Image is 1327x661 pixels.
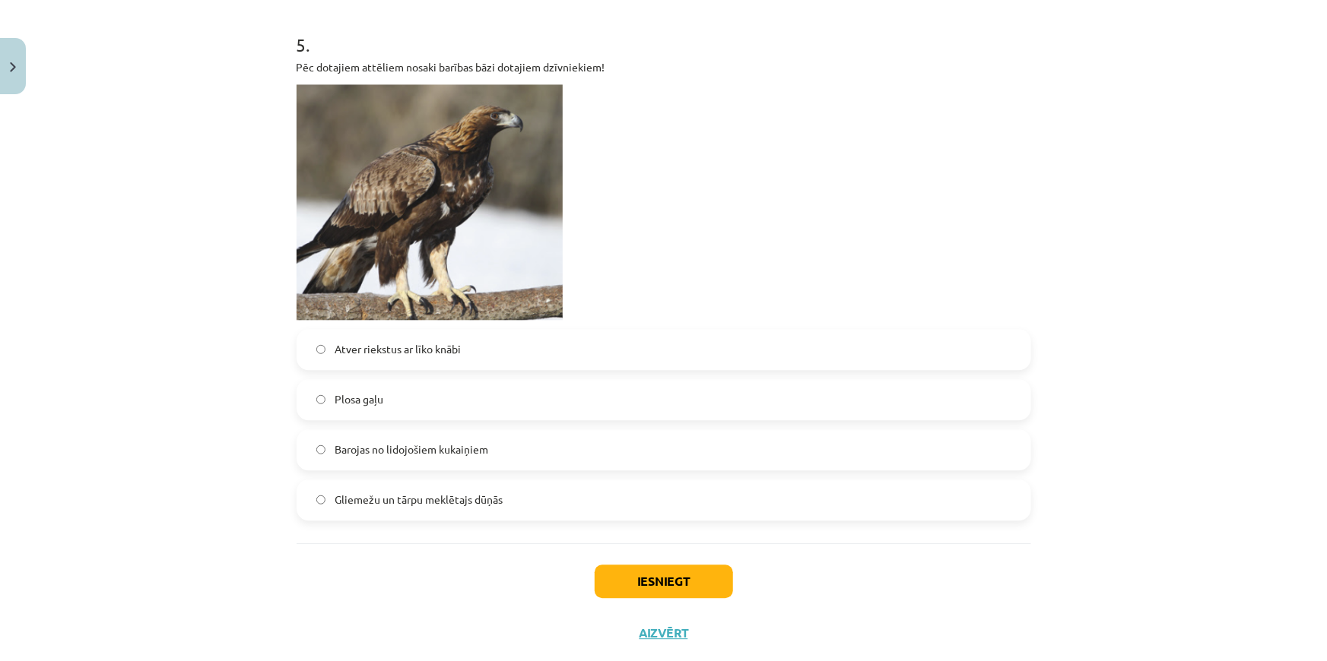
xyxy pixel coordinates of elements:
img: icon-close-lesson-0947bae3869378f0d4975bcd49f059093ad1ed9edebbc8119c70593378902aed.svg [10,62,16,72]
h1: 5 . [297,8,1031,55]
p: Pēc dotajiem attēliem nosaki barības bāzi dotajiem dzīvniekiem! [297,59,1031,75]
span: Barojas no lidojošiem kukaiņiem [335,441,488,457]
input: Atver riekstus ar līko knābi [316,344,326,354]
span: Gliemežu un tārpu meklētajs dūņās [335,492,503,508]
input: Gliemežu un tārpu meklētajs dūņās [316,495,326,504]
input: Plosa gaļu [316,394,326,404]
span: Plosa gaļu [335,391,383,407]
button: Iesniegt [595,565,733,598]
input: Barojas no lidojošiem kukaiņiem [316,444,326,454]
span: Atver riekstus ar līko knābi [335,341,461,357]
button: Aizvērt [635,625,693,640]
